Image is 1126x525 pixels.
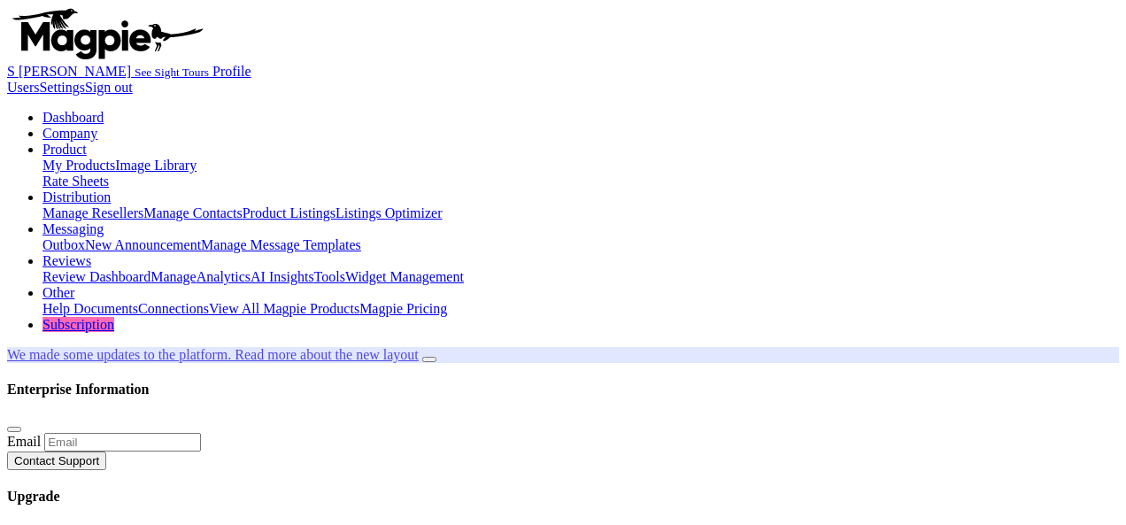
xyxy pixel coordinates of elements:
[135,66,209,79] small: See Sight Tours
[42,317,114,332] a: Subscription
[243,205,335,220] a: Product Listings
[42,269,150,284] a: Review Dashboard
[42,110,104,125] a: Dashboard
[42,253,91,268] a: Reviews
[42,158,115,173] a: My Products
[7,452,106,470] button: Contact Support
[7,80,39,95] a: Users
[85,237,201,252] a: New Announcement
[42,174,109,189] a: Rate Sheets
[42,237,85,252] a: Outbox
[7,64,15,79] span: S
[42,285,74,300] a: Other
[150,269,197,284] a: Manage
[335,205,442,220] a: Listings Optimizer
[42,301,138,316] a: Help Documents
[143,205,243,220] a: Manage Contacts
[251,269,314,284] a: AI Insights
[42,189,111,205] a: Distribution
[138,301,209,316] a: Connections
[7,7,206,60] img: logo-ab69f6fb50320c5b225c76a69d11143b.png
[39,80,85,95] a: Settings
[359,301,447,316] a: Magpie Pricing
[7,489,1119,505] h4: Upgrade
[209,301,359,316] a: View All Magpie Products
[314,269,345,284] a: Tools
[42,221,104,236] a: Messaging
[19,64,131,79] span: [PERSON_NAME]
[42,126,97,141] a: Company
[345,269,464,284] a: Widget Management
[7,427,21,432] button: Close
[42,142,87,157] a: Product
[115,158,197,173] a: Image Library
[7,347,419,362] a: We made some updates to the platform. Read more about the new layout
[44,433,201,452] input: Email
[212,64,251,79] a: Profile
[197,269,251,284] a: Analytics
[7,64,212,79] a: S [PERSON_NAME] See Sight Tours
[201,237,361,252] a: Manage Message Templates
[42,205,143,220] a: Manage Resellers
[7,434,41,449] label: Email
[422,357,436,362] button: Close announcement
[85,80,133,95] a: Sign out
[7,382,1119,398] h4: Enterprise Information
